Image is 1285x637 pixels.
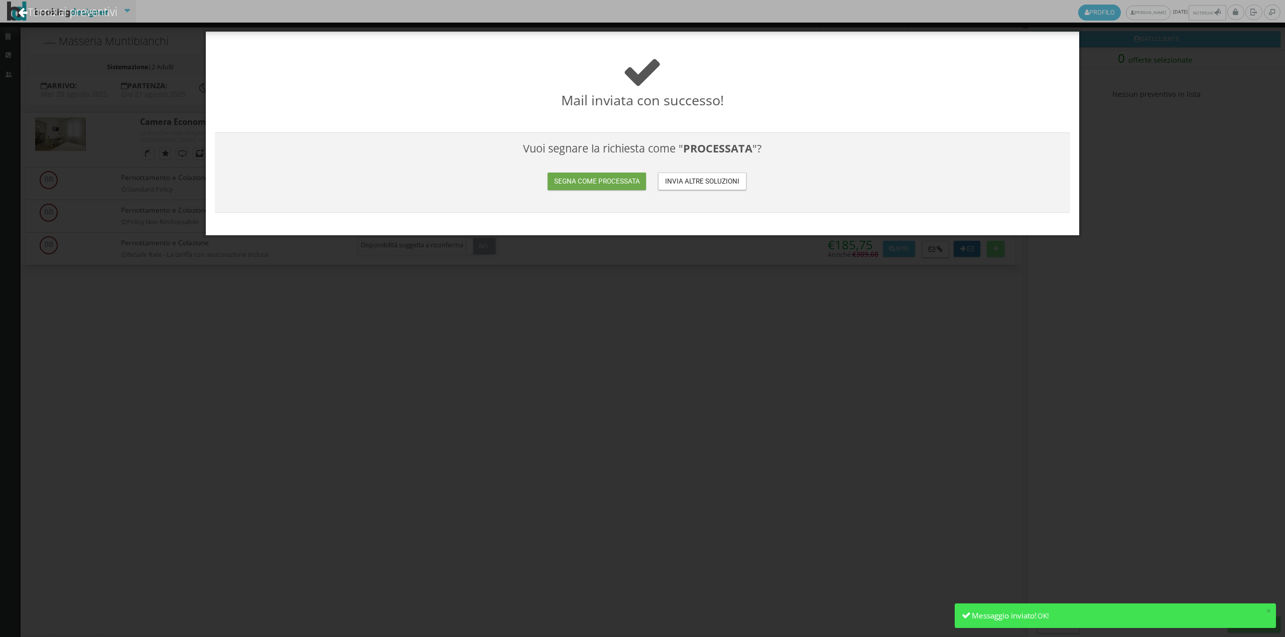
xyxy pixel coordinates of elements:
[215,52,1071,108] h2: Mail inviata con successo!
[1266,606,1271,615] button: ×
[658,173,746,190] button: Invia altre soluzioni
[548,173,646,190] button: Segna come processata
[219,142,1066,203] h3: Vuoi segnare la richiesta come " "?
[972,610,1037,620] span: Messaggio inviato!
[1038,611,1049,620] span: OK!
[683,141,752,155] b: PROCESSATA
